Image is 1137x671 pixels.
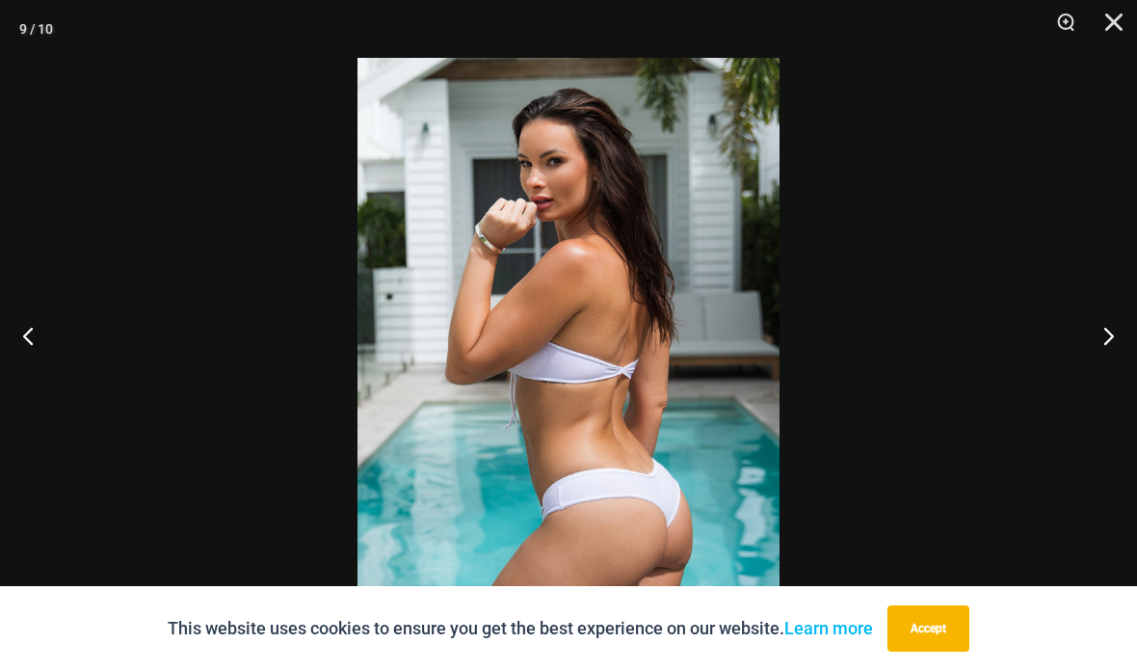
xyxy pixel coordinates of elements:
[887,605,969,652] button: Accept
[168,614,873,643] p: This website uses cookies to ensure you get the best experience on our website.
[784,618,873,638] a: Learn more
[19,14,53,43] div: 9 / 10
[1065,287,1137,384] button: Next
